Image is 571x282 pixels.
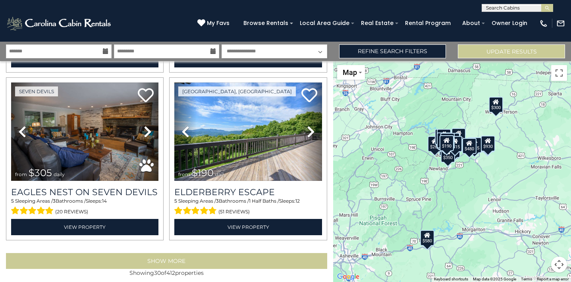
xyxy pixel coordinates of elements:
span: $190 [192,167,214,178]
a: Rental Program [401,17,455,29]
img: phone-regular-white.png [539,19,548,28]
span: 3 [53,198,56,204]
span: Map data ©2025 Google [473,277,516,281]
div: $350 [441,147,455,163]
a: Browse Rentals [239,17,292,29]
button: Map camera controls [551,257,567,272]
span: from [178,171,190,177]
button: Show More [6,253,327,269]
span: from [15,171,27,177]
div: $315 [480,136,495,152]
div: $815 [448,136,463,152]
div: $190 [440,135,454,151]
span: (20 reviews) [55,207,88,217]
a: Local Area Guide [296,17,353,29]
div: $580 [420,230,434,246]
span: 3 [216,198,219,204]
a: View Property [11,219,158,235]
p: Showing of properties [6,269,327,277]
img: Google [335,272,361,282]
span: 412 [166,269,175,276]
a: Refine Search Filters [339,44,446,58]
div: $300 [489,96,503,112]
span: 1 Half Baths / [249,198,279,204]
div: Sleeping Areas / Bathrooms / Sleeps: [174,198,322,217]
a: About [458,17,484,29]
span: $305 [29,167,52,178]
div: $930 [481,136,495,152]
div: $635 [452,128,466,144]
a: Open this area in Google Maps (opens a new window) [335,272,361,282]
span: (51 reviews) [218,207,250,217]
span: My Favs [207,19,230,27]
span: 5 [174,198,177,204]
button: Change map style [337,65,365,80]
span: 30 [154,269,161,276]
div: $315 [467,137,482,153]
a: Terms [521,277,532,281]
button: Update Results [458,44,565,58]
span: daily [215,171,226,177]
div: $435 [441,133,455,149]
a: Add to favorites [138,87,154,104]
a: Real Estate [357,17,397,29]
a: Owner Login [488,17,531,29]
div: $570 [439,134,453,150]
a: [GEOGRAPHIC_DATA], [GEOGRAPHIC_DATA] [178,86,296,96]
span: 14 [102,198,107,204]
div: $281 [435,129,449,144]
span: 5 [11,198,14,204]
img: thumbnail_163278267.jpeg [174,82,322,181]
button: Toggle fullscreen view [551,65,567,81]
img: White-1-2.png [6,15,113,31]
button: Keyboard shortcuts [434,276,468,282]
div: $480 [462,138,476,153]
div: Sleeping Areas / Bathrooms / Sleeps: [11,198,158,217]
a: Eagles Nest on Seven Devils [11,187,158,198]
span: daily [54,171,65,177]
div: $300 [437,132,451,148]
img: thumbnail_163272540.jpeg [11,82,158,181]
div: $260 [428,136,442,152]
a: Report a map error [537,277,569,281]
a: Seven Devils [15,86,58,96]
div: $300 [437,129,451,145]
span: 12 [295,198,300,204]
a: Add to favorites [301,87,317,104]
a: My Favs [197,19,231,28]
a: View Property [174,219,322,235]
a: Elderberry Escape [174,187,322,198]
span: Map [343,68,357,77]
img: mail-regular-white.png [556,19,565,28]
